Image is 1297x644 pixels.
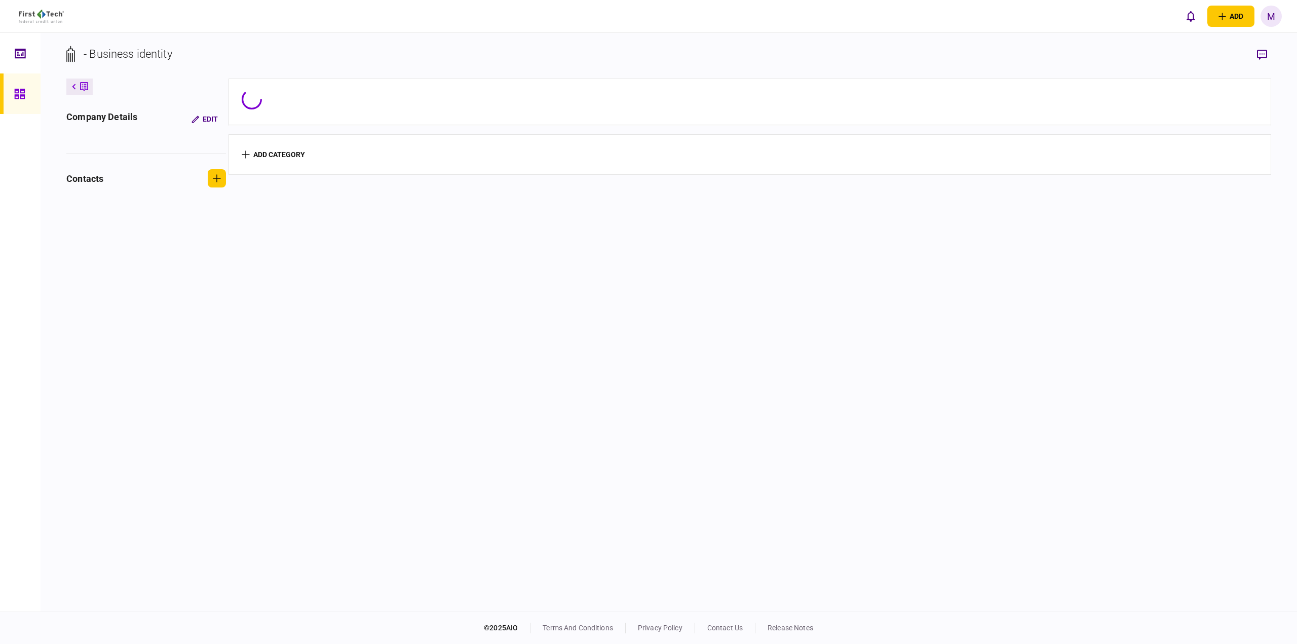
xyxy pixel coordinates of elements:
[638,624,682,632] a: privacy policy
[84,46,172,62] div: - Business identity
[1261,6,1282,27] button: M
[66,172,103,185] div: contacts
[183,110,226,128] button: Edit
[484,623,530,633] div: © 2025 AIO
[19,10,64,23] img: client company logo
[1180,6,1201,27] button: open notifications list
[242,150,305,159] button: add category
[543,624,613,632] a: terms and conditions
[768,624,813,632] a: release notes
[66,110,137,128] div: company details
[707,624,743,632] a: contact us
[1207,6,1254,27] button: open adding identity options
